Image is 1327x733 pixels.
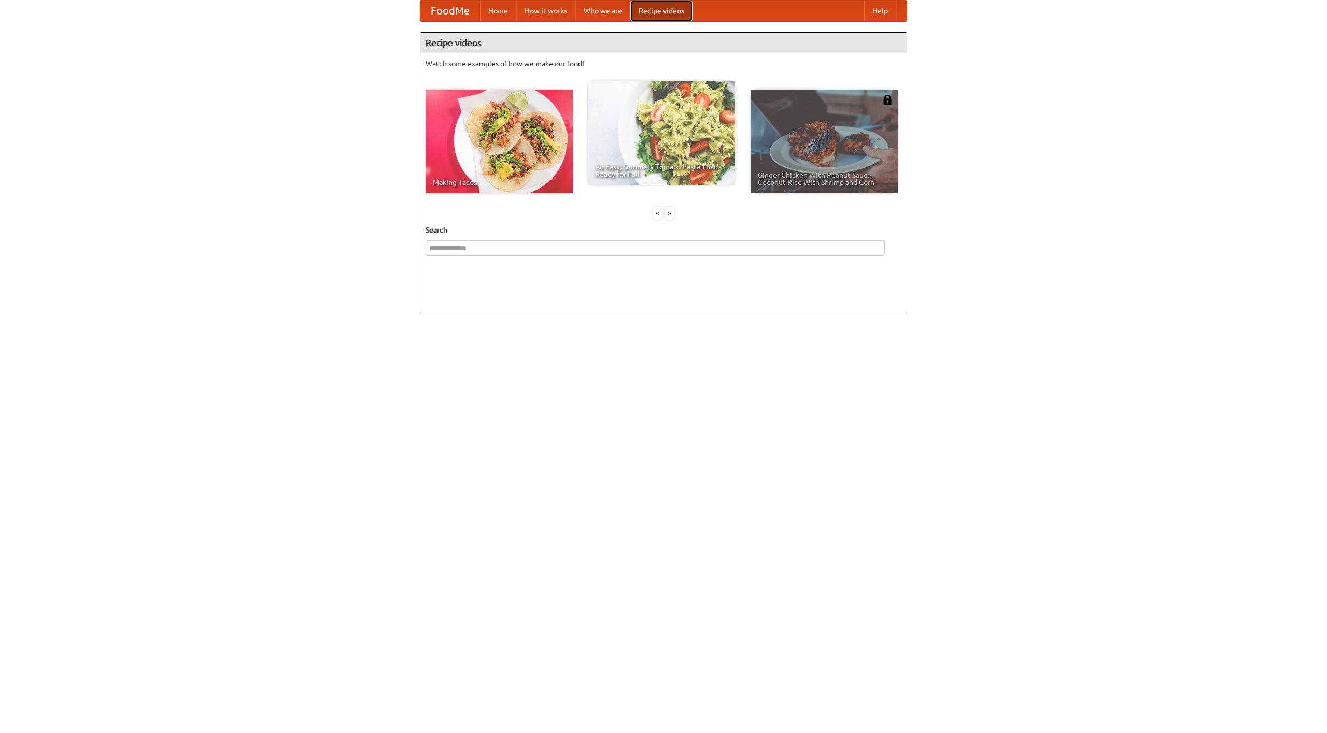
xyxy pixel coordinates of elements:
h5: Search [426,225,901,235]
a: Making Tacos [426,90,573,193]
img: 483408.png [882,95,893,105]
a: FoodMe [420,1,480,21]
div: » [665,207,674,220]
a: An Easy, Summery Tomato Pasta That's Ready for Fall [588,81,735,185]
p: Watch some examples of how we make our food! [426,59,901,69]
a: Recipe videos [630,1,693,21]
div: « [653,207,662,220]
a: Who we are [575,1,630,21]
a: How it works [516,1,575,21]
a: Help [864,1,896,21]
h4: Recipe videos [420,33,907,53]
a: Home [480,1,516,21]
span: Making Tacos [433,179,566,186]
span: An Easy, Summery Tomato Pasta That's Ready for Fall [595,163,728,178]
